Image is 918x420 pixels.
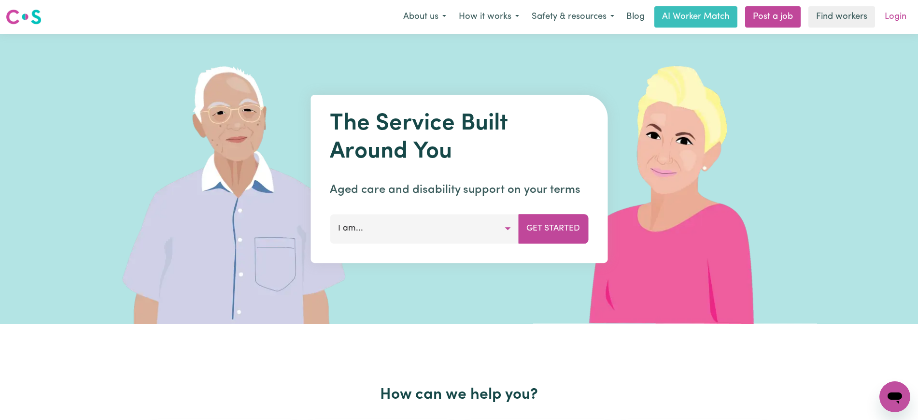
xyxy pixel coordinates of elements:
img: Careseekers logo [6,8,42,26]
button: About us [397,7,452,27]
a: AI Worker Match [654,6,737,28]
p: Aged care and disability support on your terms [330,181,588,199]
h2: How can we help you? [146,386,772,404]
a: Login [879,6,912,28]
button: Get Started [518,214,588,243]
button: Safety & resources [525,7,621,27]
h1: The Service Built Around You [330,110,588,166]
button: I am... [330,214,519,243]
a: Find workers [808,6,875,28]
a: Post a job [745,6,801,28]
button: How it works [452,7,525,27]
a: Careseekers logo [6,6,42,28]
iframe: Button to launch messaging window [879,381,910,412]
a: Blog [621,6,650,28]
